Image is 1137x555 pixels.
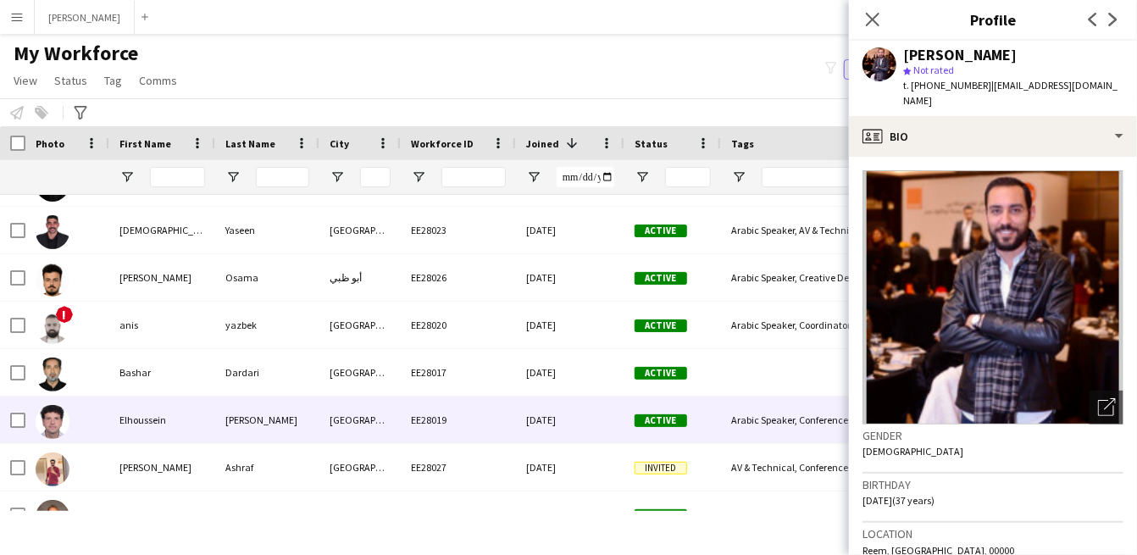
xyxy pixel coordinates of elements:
button: Open Filter Menu [411,169,426,185]
span: Active [635,414,687,427]
div: EE28023 [401,207,516,253]
div: EE28026 [401,254,516,301]
div: [GEOGRAPHIC_DATA] [319,302,401,348]
input: Joined Filter Input [557,167,614,187]
button: Open Filter Menu [330,169,345,185]
div: أبو ظبي [319,254,401,301]
div: Elhoussein [109,397,215,443]
div: [DATE] [516,491,624,538]
input: Tags Filter Input [762,167,881,187]
div: EE28020 [401,302,516,348]
button: Open Filter Menu [635,169,650,185]
div: EE28027 [401,444,516,491]
img: Harman Ashraf [36,452,69,486]
app-action-btn: Advanced filters [70,103,91,123]
div: [GEOGRAPHIC_DATA] [319,444,401,491]
div: [DEMOGRAPHIC_DATA] [109,207,215,253]
img: anis yazbek [36,310,69,344]
div: [DATE] [516,302,624,348]
div: [GEOGRAPHIC_DATA] [319,491,401,538]
span: | [EMAIL_ADDRESS][DOMAIN_NAME] [903,79,1118,107]
button: [PERSON_NAME] [35,1,135,34]
div: Arabic Speaker, Coordinator, Manager, Operations, Production, Project Planning & Management [721,302,891,348]
span: [DATE] (37 years) [862,494,935,507]
button: Open Filter Menu [225,169,241,185]
img: Bashar Dardari [36,358,69,391]
h3: Birthday [862,477,1123,492]
span: t. [PHONE_NUMBER] [903,79,991,92]
div: [DATE] [516,397,624,443]
div: [PERSON_NAME] [109,254,215,301]
img: Jelena Dokic [36,500,69,534]
span: First Name [119,137,171,150]
input: City Filter Input [360,167,391,187]
span: View [14,73,37,88]
span: Status [635,137,668,150]
button: Open Filter Menu [119,169,135,185]
div: [PERSON_NAME] [109,491,215,538]
span: My Workforce [14,41,138,66]
span: Last Name [225,137,275,150]
div: [DATE] [516,207,624,253]
input: Status Filter Input [665,167,711,187]
span: City [330,137,349,150]
div: Bashar [109,349,215,396]
span: Status [54,73,87,88]
span: Comms [139,73,177,88]
span: Workforce ID [411,137,474,150]
div: [DATE] [516,444,624,491]
div: EE28024 [401,491,516,538]
span: Active [635,319,687,332]
span: Active [635,272,687,285]
button: Everyone5,798 [844,59,929,80]
div: Arabic Speaker, AV & Technical, Conferences, Ceremonies & Exhibitions, Manager, Production [721,207,891,253]
span: Joined [526,137,559,150]
div: Osama [215,254,319,301]
span: Not rated [913,64,954,76]
div: [GEOGRAPHIC_DATA] [319,397,401,443]
input: First Name Filter Input [150,167,205,187]
span: Active [635,509,687,522]
a: Comms [132,69,184,92]
img: Ahmed Osama [36,263,69,297]
div: [PERSON_NAME] [903,47,1017,63]
img: Crew avatar or photo [862,170,1123,425]
div: Arabic Speaker, Conferences, Ceremonies & Exhibitions, Director, Manager, Project Planning & Mana... [721,397,891,443]
span: [DEMOGRAPHIC_DATA] [862,445,963,458]
span: Invited [635,462,687,475]
input: Last Name Filter Input [256,167,309,187]
div: Open photos pop-in [1090,391,1123,425]
input: Workforce ID Filter Input [441,167,506,187]
button: Open Filter Menu [731,169,746,185]
div: Ashraf [215,444,319,491]
span: Active [635,225,687,237]
div: Dokic [215,491,319,538]
div: yazbek [215,302,319,348]
a: View [7,69,44,92]
div: [GEOGRAPHIC_DATA] [319,207,401,253]
span: Photo [36,137,64,150]
div: Dardari [215,349,319,396]
span: Tags [731,137,754,150]
div: [PERSON_NAME] [215,397,319,443]
button: Open Filter Menu [526,169,541,185]
h3: Profile [849,8,1137,31]
span: Active [635,367,687,380]
span: Tag [104,73,122,88]
div: EE28017 [401,349,516,396]
div: AV & Technical, Conferences, Ceremonies & Exhibitions, Coordinator, Manager, Production, Project ... [721,444,891,491]
img: Adham Yaseen [36,215,69,249]
div: Hospitality & Guest Relations, Manager, Mega Project, Operations, Project Planning & Management [721,491,891,538]
div: anis [109,302,215,348]
div: Arabic Speaker, Creative Design & Content, Film Production [721,254,891,301]
h3: Gender [862,428,1123,443]
a: Status [47,69,94,92]
div: [PERSON_NAME] [109,444,215,491]
a: Tag [97,69,129,92]
div: EE28019 [401,397,516,443]
div: [DATE] [516,349,624,396]
div: [DATE] [516,254,624,301]
span: ! [56,306,73,323]
div: Bio [849,116,1137,157]
div: [GEOGRAPHIC_DATA] [319,349,401,396]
